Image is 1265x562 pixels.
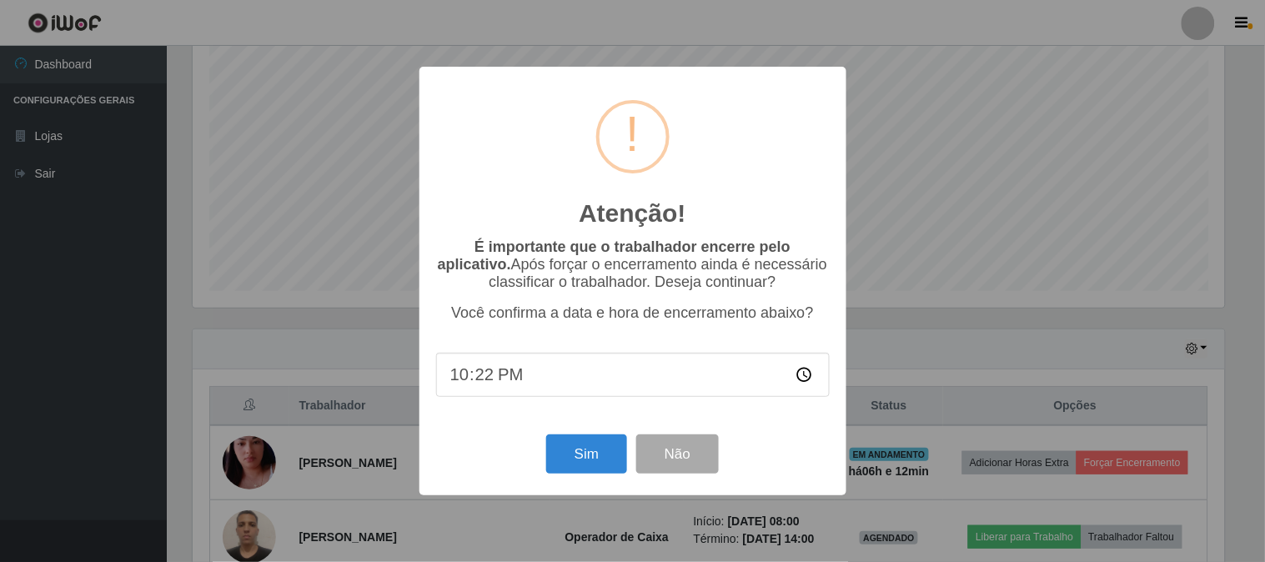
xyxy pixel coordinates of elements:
[436,304,830,322] p: Você confirma a data e hora de encerramento abaixo?
[436,238,830,291] p: Após forçar o encerramento ainda é necessário classificar o trabalhador. Deseja continuar?
[438,238,791,273] b: É importante que o trabalhador encerre pelo aplicativo.
[579,198,685,228] h2: Atenção!
[636,434,719,474] button: Não
[546,434,627,474] button: Sim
